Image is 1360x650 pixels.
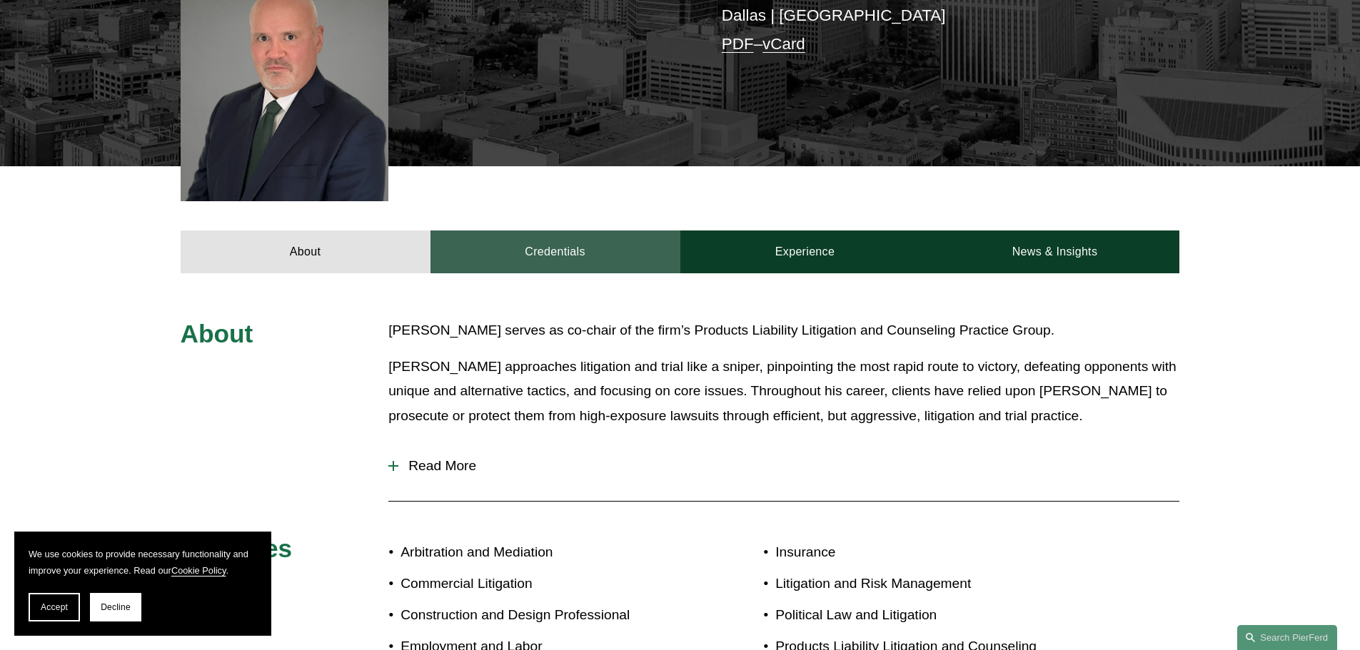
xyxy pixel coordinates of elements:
[41,602,68,612] span: Accept
[401,540,680,565] p: Arbitration and Mediation
[775,572,1097,596] p: Litigation and Risk Management
[388,447,1179,484] button: Read More
[29,546,257,579] p: We use cookies to provide necessary functionality and improve your experience. Read our .
[430,230,680,273] a: Credentials
[101,602,131,612] span: Decline
[14,532,271,636] section: Cookie banner
[1237,625,1337,650] a: Search this site
[388,318,1179,343] p: [PERSON_NAME] serves as co-chair of the firm’s Products Liability Litigation and Counseling Pract...
[775,603,1097,628] p: Political Law and Litigation
[401,603,680,628] p: Construction and Design Professional
[171,565,226,576] a: Cookie Policy
[722,35,754,53] a: PDF
[930,230,1179,273] a: News & Insights
[181,230,430,273] a: About
[775,540,1097,565] p: Insurance
[388,355,1179,429] p: [PERSON_NAME] approaches litigation and trial like a sniper, pinpointing the most rapid route to ...
[398,458,1179,474] span: Read More
[181,320,253,347] span: About
[401,572,680,596] p: Commercial Litigation
[680,230,930,273] a: Experience
[90,593,141,621] button: Decline
[29,593,80,621] button: Accept
[762,35,805,53] a: vCard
